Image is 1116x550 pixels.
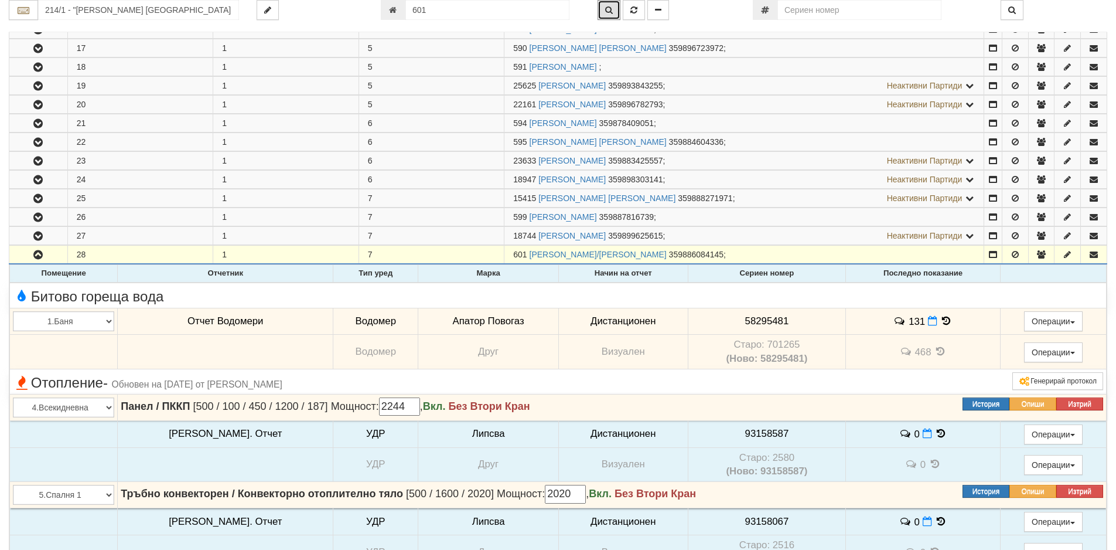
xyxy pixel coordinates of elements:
td: 1 [213,152,359,170]
span: 131 [909,315,925,327]
td: 23 [67,152,213,170]
th: Тип уред [333,265,418,283]
td: Визуален [558,447,688,482]
button: Операции [1024,455,1083,475]
span: 359878409051 [599,118,654,128]
span: История на показанията [934,516,947,527]
td: Липсва [418,508,559,535]
span: Партида № [513,193,536,203]
td: ; [504,152,984,170]
span: Партида № [513,212,527,222]
span: 6 [368,137,373,147]
i: Нов Отчет към 02/09/2025 [923,517,932,527]
span: Неактивни Партиди [887,81,963,90]
th: Начин на отчет [558,265,688,283]
span: История на показанията [934,346,947,357]
td: УДР [333,420,418,447]
td: 1 [213,227,359,245]
span: 93158587 [745,428,789,439]
span: История на забележките [893,315,909,327]
td: ; [504,208,984,226]
a: [PERSON_NAME] [PERSON_NAME] [538,193,675,203]
td: ; [504,171,984,189]
td: 1 [213,208,359,226]
span: Отопление [13,375,282,391]
span: История на показанията [934,428,947,439]
span: Неактивни Партиди [887,193,963,203]
td: Водомер [333,335,418,369]
td: 19 [67,77,213,95]
span: Неактивни Партиди [887,231,963,240]
td: ; [504,96,984,114]
strong: Без Втори Кран [615,488,696,500]
th: Помещение [10,265,118,283]
td: 1 [213,133,359,151]
th: Марка [418,265,559,283]
span: 0 [920,459,926,470]
span: Обновен на [DATE] от [PERSON_NAME] [112,379,282,389]
span: 7 [368,231,373,240]
span: 359886084145 [669,250,723,259]
button: История [963,398,1009,410]
span: 6 [368,118,373,128]
span: Мощност: , [331,400,449,412]
span: 359896782793 [608,100,663,109]
strong: Панел / ПККП [121,400,190,412]
span: 0 [914,428,920,439]
a: [PERSON_NAME] [538,231,606,240]
span: 359899625615 [608,231,663,240]
b: (Ново: 58295481) [726,353,808,364]
td: Липсва [418,420,559,447]
th: Последно показание [846,265,1000,283]
td: 20 [67,96,213,114]
button: История [963,485,1009,498]
td: ; [504,77,984,95]
span: Отчет Водомери [187,315,263,327]
td: 22 [67,133,213,151]
td: Дистанционен [558,508,688,535]
td: 26 [67,208,213,226]
span: 5 [368,100,373,109]
td: 27 [67,227,213,245]
span: 6 [368,175,373,184]
td: 1 [213,246,359,264]
td: 18 [67,58,213,76]
td: Друг [418,335,559,369]
span: Неактивни Партиди [887,175,963,184]
button: Изтрий [1056,485,1103,498]
td: 25 [67,189,213,208]
td: 24 [67,171,213,189]
span: История на забележките [899,516,914,527]
span: Битово гореща вода [13,289,163,304]
span: 5 [368,43,373,53]
a: [PERSON_NAME] [538,156,606,165]
span: История на показанията [929,459,941,470]
span: 359893843255 [608,81,663,90]
span: [PERSON_NAME]. Отчет [169,428,282,439]
span: 359887816739 [599,212,654,222]
td: Устройство със сериен номер 2580 беше подменено от устройство със сериен номер 93158587 [688,447,846,482]
td: Устройство със сериен номер 701265 беше подменено от устройство със сериен номер 58295481 [688,335,846,369]
span: 5 [368,62,373,72]
b: (Ново: 93158587) [726,466,808,477]
span: История на показанията [940,315,953,327]
b: Вкл. [589,488,612,500]
a: [PERSON_NAME] [PERSON_NAME] [530,43,667,53]
span: 7 [368,193,373,203]
span: Партида № [513,118,527,128]
span: 359898303141 [608,175,663,184]
th: Отчетник [118,265,333,283]
span: История на забележките [905,459,920,470]
span: [PERSON_NAME]. Отчет [169,516,282,527]
span: [500 / 100 / 450 / 1200 / 187] [193,400,327,412]
a: [PERSON_NAME] [530,212,597,222]
strong: Тръбно конвекторен / Конвекторно отоплително тяло [121,488,403,500]
i: Нов Отчет към 02/09/2025 [923,429,932,439]
span: [500 / 1600 / 2020] [406,488,494,500]
span: Партида № [513,100,536,109]
td: Друг [418,447,559,482]
td: ; [504,189,984,208]
td: ; [504,133,984,151]
button: Операции [1024,425,1083,444]
button: Генерирай протокол [1012,372,1103,390]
